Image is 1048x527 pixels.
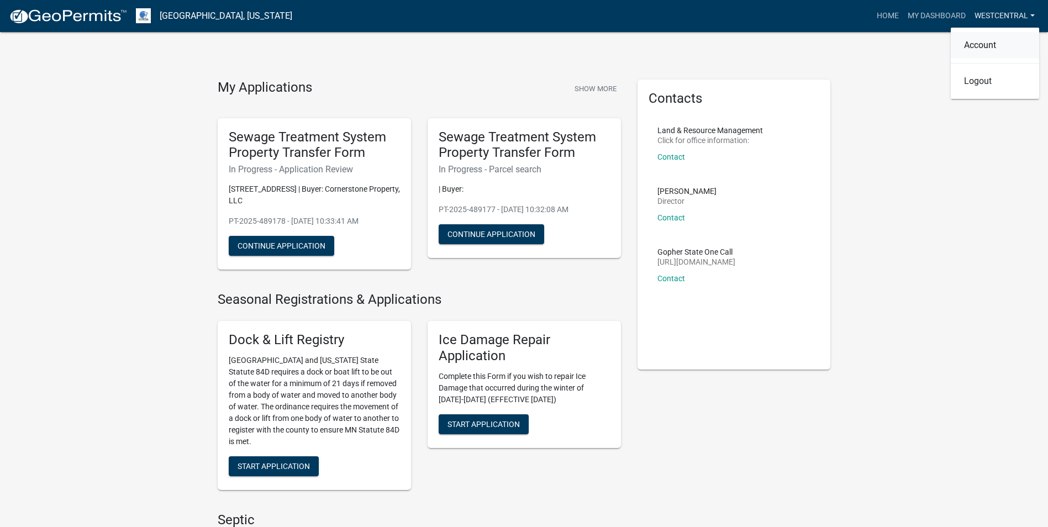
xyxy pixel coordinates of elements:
[439,371,610,405] p: Complete this Form if you wish to repair Ice Damage that occurred during the winter of [DATE]-[DA...
[570,80,621,98] button: Show More
[872,6,903,27] a: Home
[439,183,610,195] p: | Buyer:
[439,164,610,175] h6: In Progress - Parcel search
[903,6,970,27] a: My Dashboard
[238,461,310,470] span: Start Application
[229,129,400,161] h5: Sewage Treatment System Property Transfer Form
[439,332,610,364] h5: Ice Damage Repair Application
[657,274,685,283] a: Contact
[657,136,763,144] p: Click for office information:
[439,224,544,244] button: Continue Application
[447,419,520,428] span: Start Application
[229,215,400,227] p: PT-2025-489178 - [DATE] 10:33:41 AM
[229,332,400,348] h5: Dock & Lift Registry
[657,197,717,205] p: Director
[160,7,292,25] a: [GEOGRAPHIC_DATA], [US_STATE]
[439,204,610,215] p: PT-2025-489177 - [DATE] 10:32:08 AM
[218,292,621,308] h4: Seasonal Registrations & Applications
[657,248,735,256] p: Gopher State One Call
[657,258,735,266] p: [URL][DOMAIN_NAME]
[951,28,1039,99] div: westcentral
[951,68,1039,94] a: Logout
[229,355,400,447] p: [GEOGRAPHIC_DATA] and [US_STATE] State Statute 84D requires a dock or boat lift to be out of the ...
[657,187,717,195] p: [PERSON_NAME]
[649,91,820,107] h5: Contacts
[229,164,400,175] h6: In Progress - Application Review
[657,213,685,222] a: Contact
[970,6,1039,27] a: westcentral
[439,414,529,434] button: Start Application
[951,32,1039,59] a: Account
[136,8,151,23] img: Otter Tail County, Minnesota
[657,127,763,134] p: Land & Resource Management
[439,129,610,161] h5: Sewage Treatment System Property Transfer Form
[229,236,334,256] button: Continue Application
[218,80,312,96] h4: My Applications
[229,183,400,207] p: [STREET_ADDRESS] | Buyer: Cornerstone Property, LLC
[229,456,319,476] button: Start Application
[657,152,685,161] a: Contact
